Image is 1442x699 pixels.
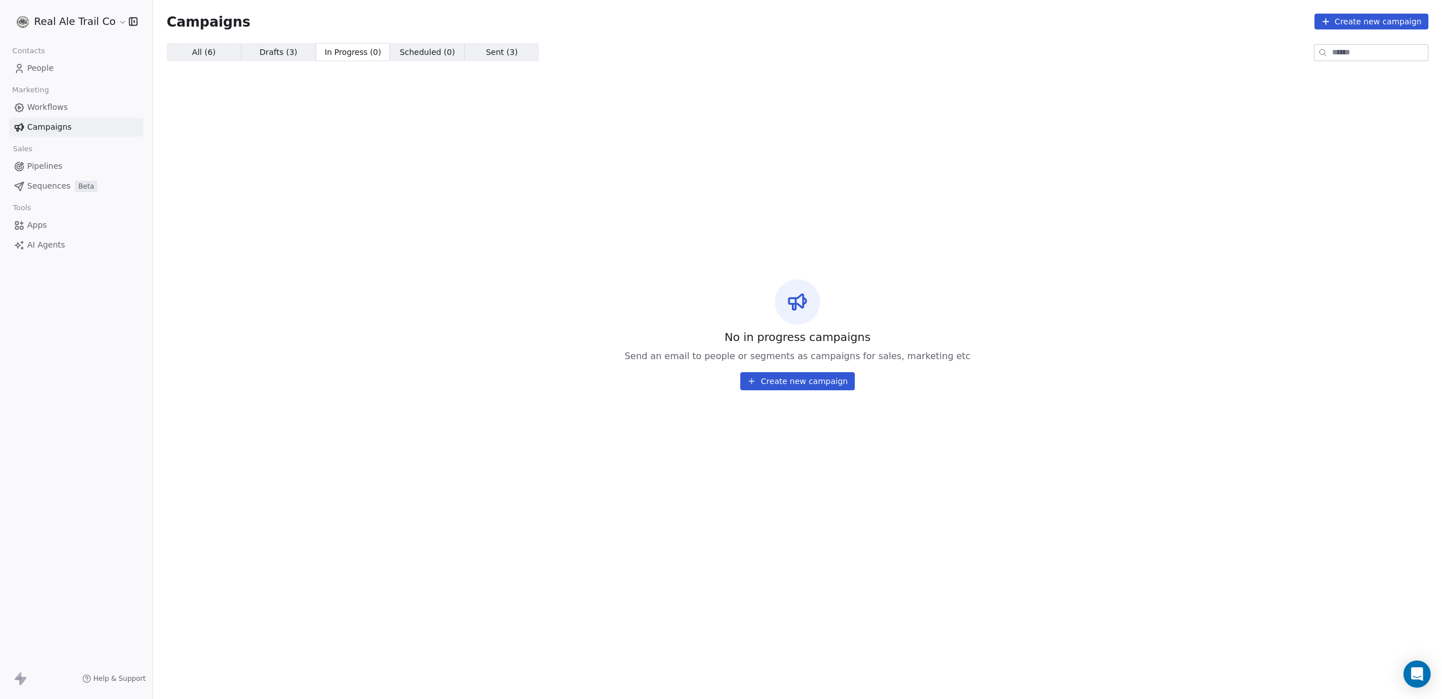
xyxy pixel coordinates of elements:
span: Apps [27,219,47,231]
span: Tools [8,199,36,216]
span: Marketing [7,82,54,99]
a: Campaigns [9,118,143,137]
span: Scheduled ( 0 ) [400,46,455,58]
span: All ( 6 ) [192,46,216,58]
a: SequencesBeta [9,177,143,195]
a: Help & Support [82,674,146,683]
span: Campaigns [167,14,251,29]
span: AI Agents [27,239,65,251]
button: Create new campaign [740,372,854,390]
span: Contacts [7,42,50,59]
span: Workflows [27,101,68,113]
img: realaletrail-logo.png [16,15,29,28]
span: Campaigns [27,121,71,133]
span: Sequences [27,180,70,192]
span: No in progress campaigns [724,329,870,345]
button: Real Ale Trail Co [14,12,121,31]
span: Send an email to people or segments as campaigns for sales, marketing etc [625,349,970,363]
a: Apps [9,216,143,235]
span: Sales [8,140,37,157]
div: Open Intercom Messenger [1403,660,1431,688]
button: Create new campaign [1314,14,1428,29]
span: Beta [75,181,97,192]
span: People [27,62,54,74]
a: AI Agents [9,236,143,254]
span: Real Ale Trail Co [34,14,116,29]
span: Drafts ( 3 ) [260,46,298,58]
span: Help & Support [94,674,146,683]
span: Sent ( 3 ) [486,46,518,58]
span: Pipelines [27,160,62,172]
a: Workflows [9,98,143,117]
a: Pipelines [9,157,143,176]
a: People [9,59,143,78]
